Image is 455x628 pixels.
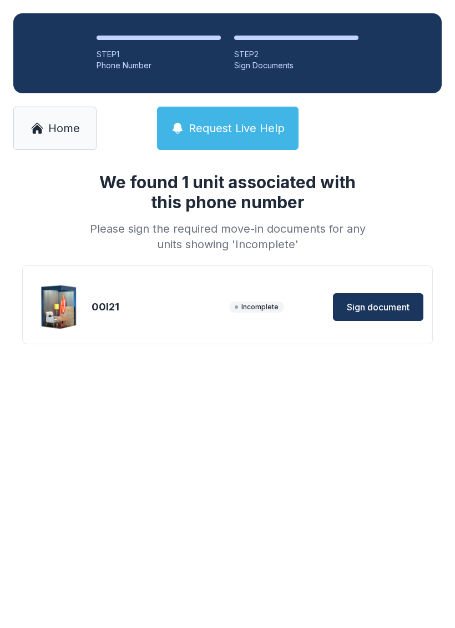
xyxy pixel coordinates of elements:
h1: We found 1 unit associated with this phone number [85,172,370,212]
span: Request Live Help [189,120,285,136]
div: Please sign the required move-in documents for any units showing 'Incomplete' [85,221,370,252]
div: STEP 2 [234,49,358,60]
span: Incomplete [229,302,284,313]
span: Home [48,120,80,136]
div: STEP 1 [97,49,221,60]
div: Sign Documents [234,60,358,71]
span: Sign document [347,300,410,314]
div: 00I21 [92,299,225,315]
div: Phone Number [97,60,221,71]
